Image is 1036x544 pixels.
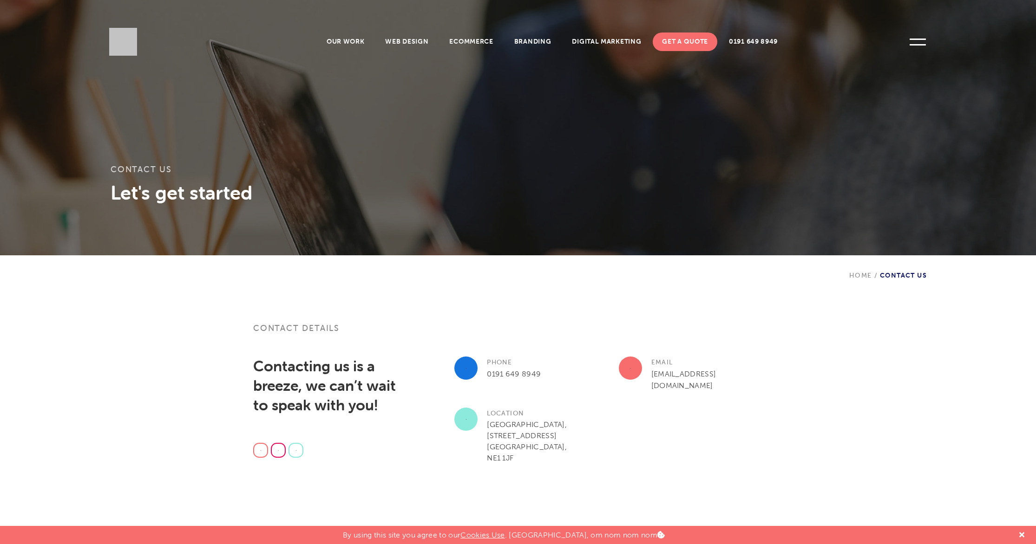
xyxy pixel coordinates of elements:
[487,369,541,378] a: 0191 649 8949
[376,32,438,51] a: Web Design
[849,255,927,279] div: Contact Us
[720,32,787,51] a: 0191 649 8949
[111,165,925,181] h1: Contact Us
[109,28,137,56] img: Sleeky Web Design Newcastle
[454,408,602,419] h3: Location
[872,272,880,279] span: /
[454,419,602,464] p: [GEOGRAPHIC_DATA], [STREET_ADDRESS] [GEOGRAPHIC_DATA], NE1 1JF
[653,32,717,51] a: Get A Quote
[651,369,716,390] a: [EMAIL_ADDRESS][DOMAIN_NAME]
[563,32,650,51] a: Digital Marketing
[505,32,561,51] a: Branding
[460,531,505,539] a: Cookies Use
[343,526,665,539] p: By using this site you agree to our . [GEOGRAPHIC_DATA], om nom nom nom
[619,356,767,368] h3: Email
[253,356,401,415] h2: Contacting us is a breeze, we can’t wait to speak with you!
[849,272,872,279] a: Home
[440,32,502,51] a: Ecommerce
[111,181,925,204] h3: Let's get started
[454,356,602,368] h3: Phone
[317,32,374,51] a: Our Work
[253,323,783,345] h3: Contact details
